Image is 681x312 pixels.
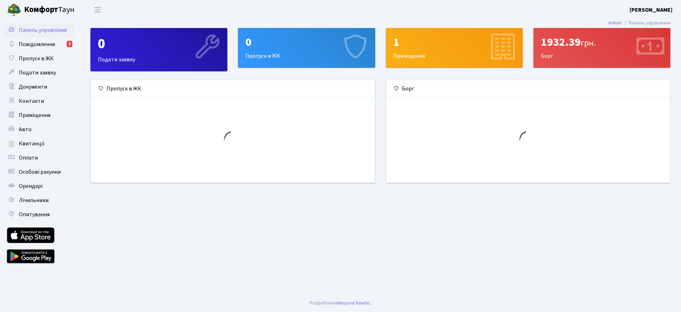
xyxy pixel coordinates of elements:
a: Документи [4,80,74,94]
a: Подати заявку [4,66,74,80]
a: Авто [4,122,74,136]
span: Квитанції [19,140,45,147]
a: [PERSON_NAME] [630,6,672,14]
span: Приміщення [19,111,50,119]
span: грн. [581,37,596,49]
a: Особові рахунки [4,165,74,179]
span: Таун [24,4,74,16]
button: Переключити навігацію [89,4,106,16]
a: Приміщення [4,108,74,122]
img: logo.png [7,3,21,17]
span: Оплати [19,154,38,162]
span: Авто [19,126,32,133]
div: 0 [98,35,220,52]
span: Документи [19,83,47,91]
div: Пропуск в ЖК [238,28,375,67]
a: 0Пропуск в ЖК [238,28,375,68]
a: Квитанції [4,136,74,151]
b: Комфорт [24,4,58,15]
li: Панель управління [621,19,670,27]
div: Борг [534,28,670,67]
a: Massive Kinetic [337,299,370,307]
div: Розроблено . [310,299,371,307]
div: 0 [245,35,367,49]
a: Панель управління [4,23,74,37]
div: Борг [386,80,670,97]
div: 1932.39 [541,35,663,49]
a: Повідомлення2 [4,37,74,51]
span: Орендарі [19,182,43,190]
span: Панель управління [19,26,67,34]
span: Пропуск в ЖК [19,55,54,62]
div: Приміщення [386,28,522,67]
span: Контакти [19,97,44,105]
nav: breadcrumb [598,16,681,30]
a: Контакти [4,94,74,108]
div: Подати заявку [91,28,227,71]
a: Орендарі [4,179,74,193]
span: Лічильники [19,196,49,204]
a: Лічильники [4,193,74,207]
div: 1 [393,35,515,49]
a: Опитування [4,207,74,222]
a: Пропуск в ЖК [4,51,74,66]
span: Повідомлення [19,40,55,48]
span: Подати заявку [19,69,56,77]
span: Опитування [19,211,50,218]
div: 2 [67,41,72,47]
a: 1Приміщення [386,28,523,68]
a: Admin [608,19,621,27]
div: Пропуск в ЖК [91,80,375,97]
a: Оплати [4,151,74,165]
span: Особові рахунки [19,168,61,176]
a: 0Подати заявку [90,28,227,71]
